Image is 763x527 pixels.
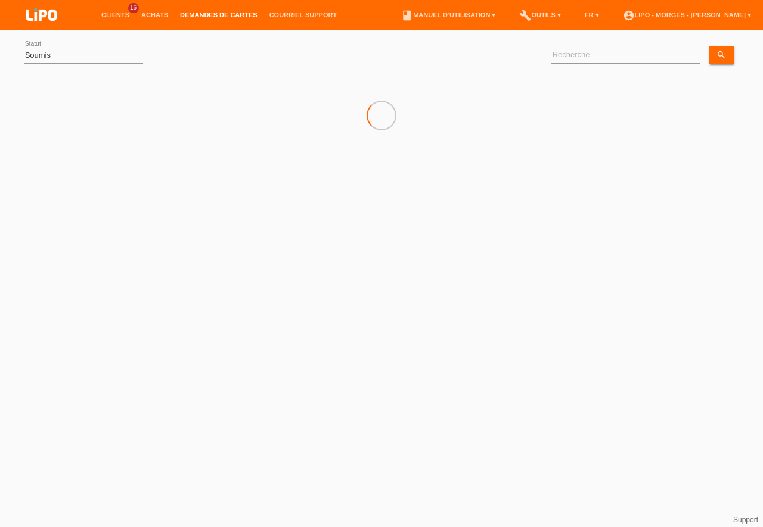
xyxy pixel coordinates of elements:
[174,11,263,18] a: Demandes de cartes
[519,10,531,21] i: build
[579,11,605,18] a: FR ▾
[263,11,343,18] a: Courriel Support
[401,10,413,21] i: book
[395,11,501,18] a: bookManuel d’utilisation ▾
[717,50,726,60] i: search
[135,11,174,18] a: Achats
[733,516,758,524] a: Support
[623,10,635,21] i: account_circle
[128,3,139,13] span: 16
[617,11,757,18] a: account_circleLIPO - Morges - [PERSON_NAME] ▾
[709,46,734,64] a: search
[513,11,566,18] a: buildOutils ▾
[95,11,135,18] a: Clients
[12,24,72,33] a: LIPO pay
